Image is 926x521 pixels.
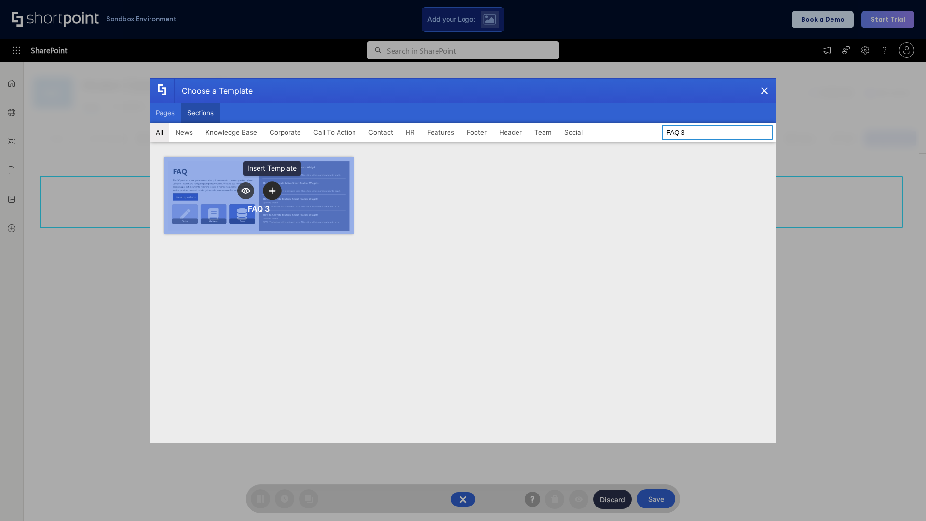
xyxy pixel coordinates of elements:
[307,123,362,142] button: Call To Action
[558,123,589,142] button: Social
[662,125,773,140] input: Search
[248,204,270,214] div: FAQ 3
[362,123,399,142] button: Contact
[150,123,169,142] button: All
[174,79,253,103] div: Choose a Template
[399,123,421,142] button: HR
[263,123,307,142] button: Corporate
[528,123,558,142] button: Team
[493,123,528,142] button: Header
[150,103,181,123] button: Pages
[150,78,776,443] div: template selector
[461,123,493,142] button: Footer
[878,475,926,521] iframe: Chat Widget
[181,103,220,123] button: Sections
[421,123,461,142] button: Features
[199,123,263,142] button: Knowledge Base
[169,123,199,142] button: News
